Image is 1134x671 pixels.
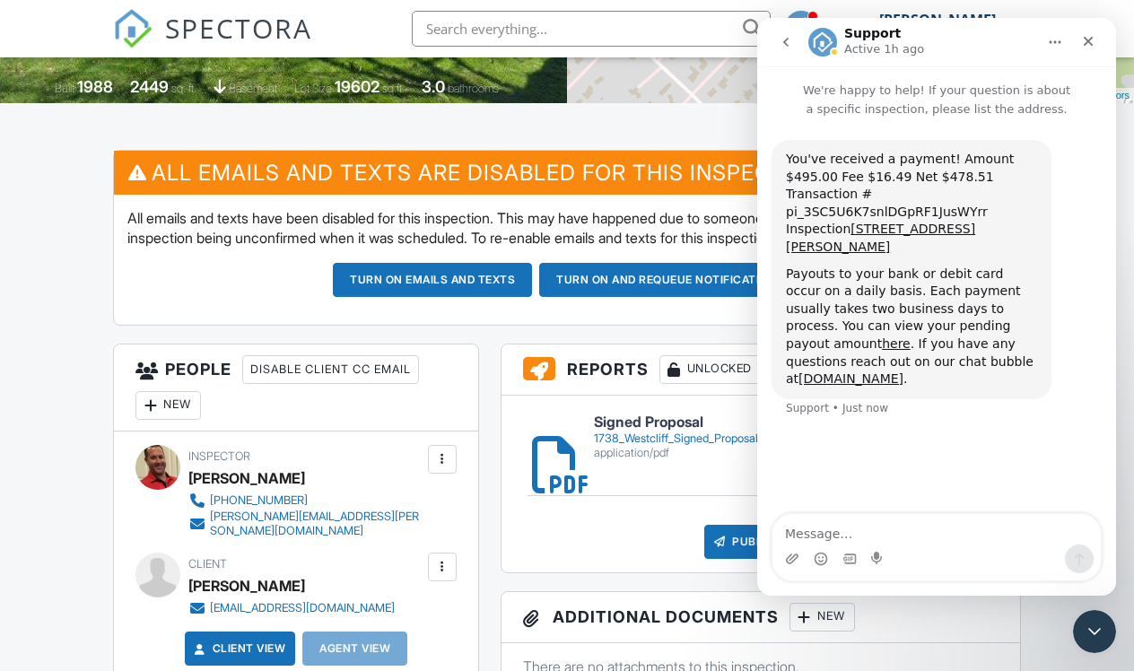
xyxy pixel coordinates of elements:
[294,82,332,95] span: Lot Size
[188,599,395,617] a: [EMAIL_ADDRESS][DOMAIN_NAME]
[335,77,379,96] div: 19602
[55,82,74,95] span: Built
[191,640,286,658] a: Client View
[130,77,169,96] div: 2449
[704,525,816,559] div: Publish All
[539,263,801,297] button: Turn on and Requeue Notifications
[114,151,1019,195] h3: All emails and texts are disabled for this inspection!
[188,465,305,492] div: [PERSON_NAME]
[210,601,395,615] div: [EMAIL_ADDRESS][DOMAIN_NAME]
[242,355,419,384] div: Disable Client CC Email
[188,492,423,510] a: [PHONE_NUMBER]
[114,344,477,431] h3: People
[757,18,1116,596] iframe: Intercom live chat
[502,344,1020,396] h3: Reports
[594,431,777,446] div: 1738_Westcliff_Signed_Proposal.pdf
[412,11,771,47] input: Search everything...
[879,11,996,29] div: [PERSON_NAME]
[188,557,227,571] span: Client
[77,77,113,96] div: 1988
[594,414,777,460] a: Signed Proposal 1738_Westcliff_Signed_Proposal.pdf application/pdf
[113,24,312,62] a: SPECTORA
[659,355,762,384] div: Unlocked
[594,446,777,460] div: application/pdf
[448,82,499,95] span: bathrooms
[210,493,308,508] div: [PHONE_NUMBER]
[1073,610,1116,653] iframe: Intercom live chat
[113,9,153,48] img: The Best Home Inspection Software - Spectora
[188,449,250,463] span: Inspector
[188,510,423,538] a: [PERSON_NAME][EMAIL_ADDRESS][PERSON_NAME][DOMAIN_NAME]
[171,82,196,95] span: sq. ft.
[594,414,777,431] h6: Signed Proposal
[127,208,1006,248] p: All emails and texts have been disabled for this inspection. This may have happened due to someon...
[502,592,1020,643] h3: Additional Documents
[210,510,423,538] div: [PERSON_NAME][EMAIL_ADDRESS][PERSON_NAME][DOMAIN_NAME]
[135,391,201,420] div: New
[188,572,305,599] div: [PERSON_NAME]
[165,9,312,47] span: SPECTORA
[789,603,855,632] div: New
[382,82,405,95] span: sq.ft.
[422,77,445,96] div: 3.0
[229,82,277,95] span: basement
[333,263,532,297] button: Turn on emails and texts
